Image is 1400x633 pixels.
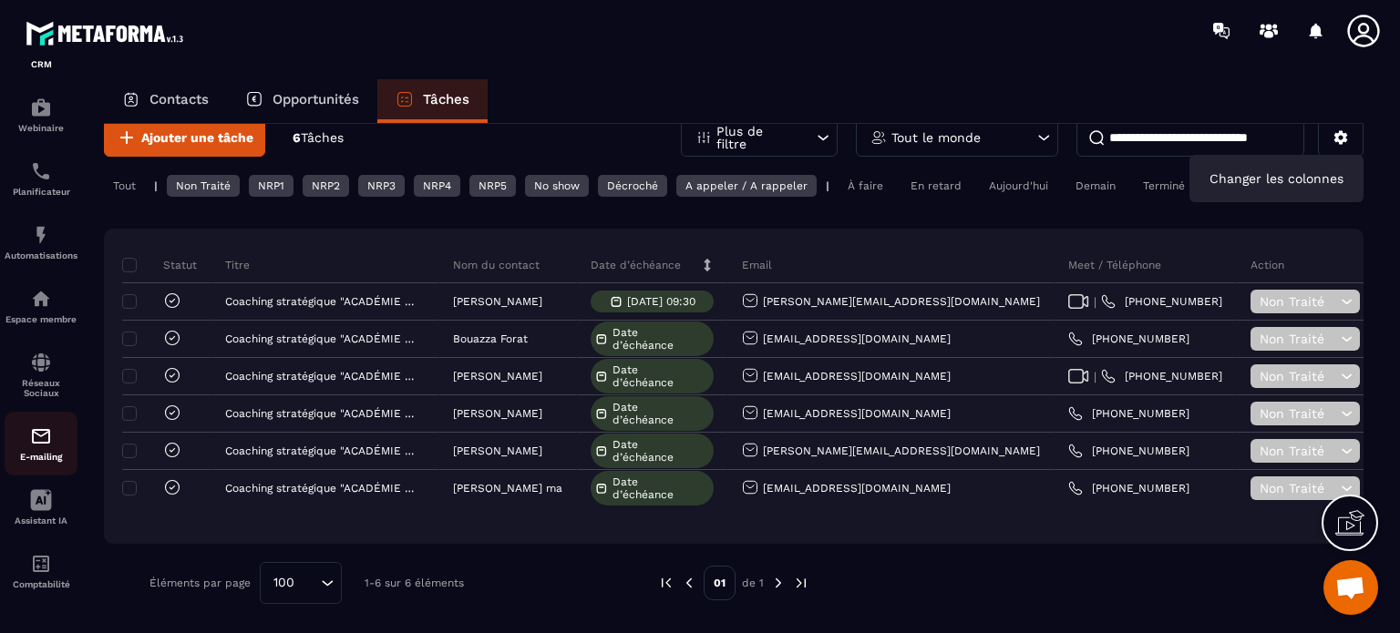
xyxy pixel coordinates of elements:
p: [PERSON_NAME] [453,370,542,383]
p: [PERSON_NAME] [453,295,542,308]
p: | [154,179,158,192]
div: Non Traité [167,175,240,197]
a: Contacts [104,79,227,123]
a: [PHONE_NUMBER] [1068,406,1189,421]
a: automationsautomationsWebinaire [5,83,77,147]
a: [PHONE_NUMBER] [1068,481,1189,495]
p: [PERSON_NAME] [453,444,542,457]
span: Non Traité [1260,294,1336,309]
img: next [793,575,809,591]
div: Terminé [1134,175,1194,197]
p: Statut [127,258,197,272]
span: Date d’échéance [612,363,709,389]
div: Ouvrir le chat [1323,560,1378,615]
a: accountantaccountantComptabilité [5,539,77,603]
span: | [1094,295,1096,309]
div: À faire [839,175,892,197]
a: [PHONE_NUMBER] [1101,294,1222,309]
p: Email [742,258,772,272]
div: NRP3 [358,175,405,197]
div: Search for option [260,562,342,604]
p: Coaching stratégique "ACADÉMIE RÉSURGENCE" [225,295,420,308]
p: Coaching stratégique "ACADÉMIE RÉSURGENCE" [225,444,420,457]
p: Tout le monde [891,131,981,144]
p: Titre [225,258,250,272]
div: A appeler / A rappeler [676,175,817,197]
a: automationsautomationsEspace membre [5,274,77,338]
div: Décroché [598,175,667,197]
span: Non Traité [1260,444,1336,458]
a: [PHONE_NUMBER] [1068,332,1189,346]
div: NRP1 [249,175,293,197]
img: scheduler [30,160,52,182]
p: Comptabilité [5,579,77,589]
p: Assistant IA [5,516,77,526]
span: Date d’échéance [612,475,709,501]
p: [PERSON_NAME] [453,407,542,420]
img: automations [30,224,52,246]
a: [PHONE_NUMBER] [1101,369,1222,383]
div: Tout [104,175,145,197]
button: Ajouter une tâche [104,118,265,157]
div: Aujourd'hui [980,175,1057,197]
img: prev [658,575,674,591]
p: Coaching stratégique "ACADÉMIE RÉSURGENCE" [225,482,420,495]
p: Planificateur [5,187,77,197]
a: [PHONE_NUMBER] [1068,444,1189,458]
p: Coaching stratégique "ACADÉMIE RÉSURGENCE" [225,407,420,420]
a: Tâches [377,79,488,123]
p: 01 [704,566,736,600]
img: next [770,575,787,591]
span: Non Traité [1260,332,1336,346]
p: Action [1251,258,1284,272]
a: schedulerschedulerPlanificateur [5,147,77,210]
div: NRP4 [414,175,460,197]
p: E-mailing [5,452,77,462]
img: social-network [30,352,52,373]
span: Ajouter une tâche [141,128,253,147]
input: Search for option [301,573,316,593]
div: Demain [1066,175,1125,197]
p: 1-6 sur 6 éléments [365,577,464,589]
p: Tâches [423,91,469,107]
p: Date d’échéance [591,258,681,272]
p: Espace membre [5,314,77,324]
p: Automatisations [5,250,77,260]
a: Opportunités [227,79,377,123]
img: email [30,425,52,447]
span: Date d’échéance [612,326,709,352]
p: Contacts [149,91,209,107]
span: Non Traité [1260,406,1336,421]
p: Réseaux Sociaux [5,378,77,398]
span: Tâches [301,130,344,145]
img: prev [681,575,697,591]
p: CRM [5,59,77,69]
div: NRP5 [469,175,516,197]
span: Non Traité [1260,481,1336,495]
img: accountant [30,553,52,575]
img: logo [26,16,190,50]
p: Plus de filtre [716,125,797,150]
p: | [826,179,829,192]
span: Date d’échéance [612,438,709,464]
p: Bouazza Forat [453,332,528,345]
a: automationsautomationsAutomatisations [5,210,77,274]
a: emailemailE-mailing [5,412,77,475]
p: Changer les colonnes [1199,164,1354,193]
div: No show [525,175,589,197]
span: Date d’échéance [612,401,709,426]
p: Nom du contact [453,258,540,272]
p: Meet / Téléphone [1068,258,1161,272]
a: social-networksocial-networkRéseaux Sociaux [5,338,77,412]
p: Coaching stratégique "ACADÉMIE RÉSURGENCE" [225,332,420,345]
p: Coaching stratégique "ACADÉMIE RÉSURGENCE" [225,370,420,383]
span: Non Traité [1260,369,1336,383]
div: NRP2 [303,175,349,197]
a: Assistant IA [5,475,77,539]
p: [PERSON_NAME] ma [453,482,562,495]
div: En retard [901,175,971,197]
img: automations [30,97,52,118]
p: [DATE] 09:30 [627,295,695,308]
span: | [1094,370,1096,383]
span: 100 [267,573,301,593]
